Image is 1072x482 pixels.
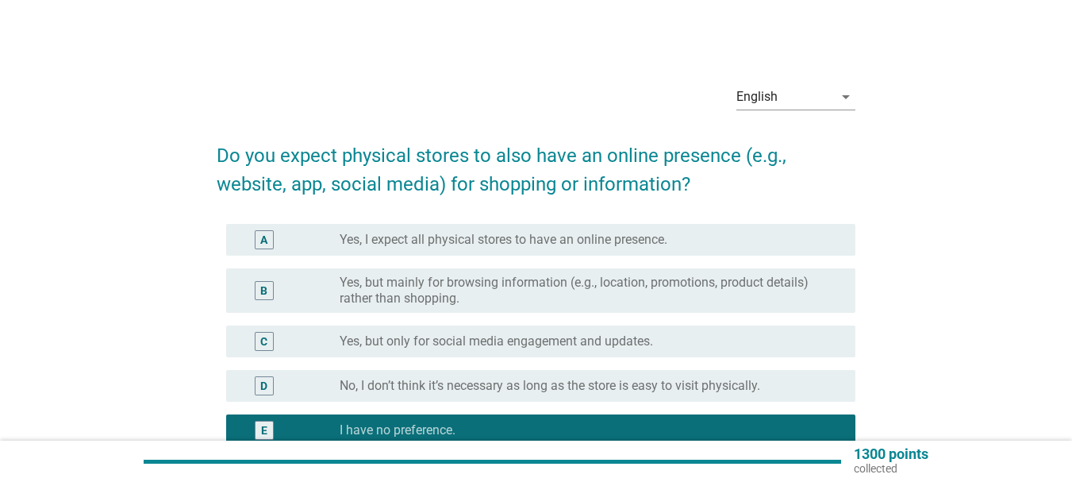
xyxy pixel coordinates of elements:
div: A [260,232,267,249]
div: C [260,334,267,350]
i: arrow_drop_down [836,87,855,106]
div: D [260,378,267,395]
label: Yes, but mainly for browsing information (e.g., location, promotions, product details) rather tha... [340,275,830,307]
label: Yes, I expect all physical stores to have an online presence. [340,232,667,248]
div: B [260,283,267,299]
label: Yes, but only for social media engagement and updates. [340,334,653,349]
div: E [261,422,267,439]
label: I have no preference. [340,422,455,438]
label: No, I don’t think it’s necessary as long as the store is easy to visit physically. [340,378,760,394]
p: 1300 points [854,447,928,461]
h2: Do you expect physical stores to also have an online presence (e.g., website, app, social media) ... [217,125,855,199]
p: collected [854,461,928,476]
div: English [736,90,778,104]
